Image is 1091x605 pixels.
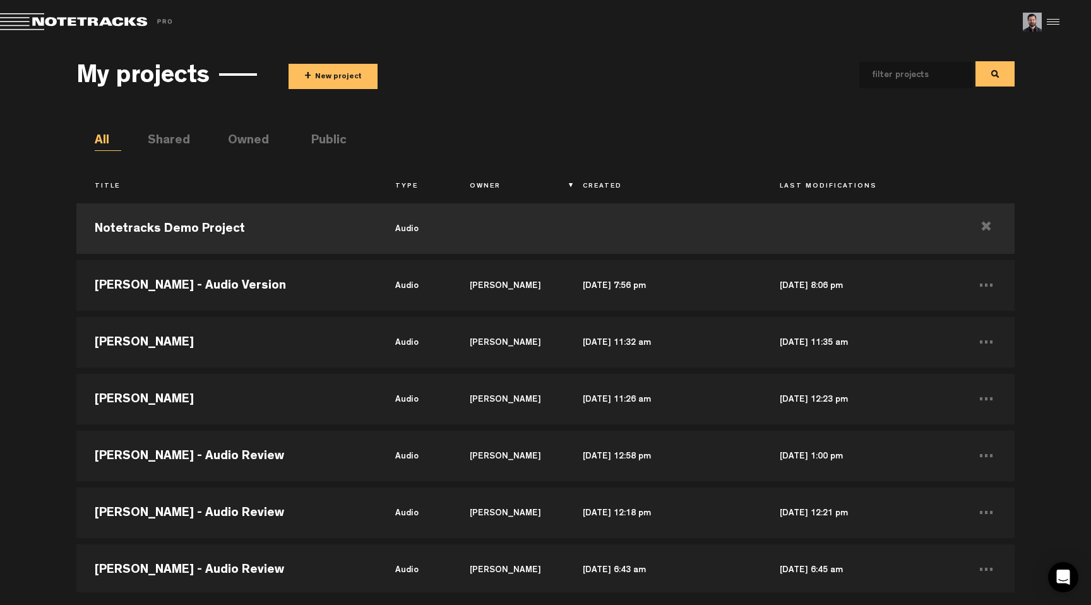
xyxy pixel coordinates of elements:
[76,257,377,314] td: [PERSON_NAME] - Audio Version
[76,541,377,598] td: [PERSON_NAME] - Audio Review
[76,200,377,257] td: Notetracks Demo Project
[289,64,378,89] button: +New project
[76,176,377,198] th: Title
[761,314,958,371] td: [DATE] 11:35 am
[761,541,958,598] td: [DATE] 6:45 am
[1023,13,1042,32] img: ACg8ocKHf2NAdfyR61bVn6tm9gUcKvZxj0r2XJE9asHYh_0Xa1_hwf7b=s96-c
[451,541,564,598] td: [PERSON_NAME]
[761,484,958,541] td: [DATE] 12:21 pm
[148,132,174,151] li: Shared
[95,132,121,151] li: All
[228,132,254,151] li: Owned
[958,314,1015,371] td: ...
[564,314,761,371] td: [DATE] 11:32 am
[76,314,377,371] td: [PERSON_NAME]
[958,257,1015,314] td: ...
[564,484,761,541] td: [DATE] 12:18 pm
[761,257,958,314] td: [DATE] 8:06 pm
[451,484,564,541] td: [PERSON_NAME]
[451,371,564,428] td: [PERSON_NAME]
[958,541,1015,598] td: ...
[1048,562,1078,592] div: Open Intercom Messenger
[76,484,377,541] td: [PERSON_NAME] - Audio Review
[958,428,1015,484] td: ...
[564,176,761,198] th: Created
[377,484,452,541] td: audio
[451,428,564,484] td: [PERSON_NAME]
[451,176,564,198] th: Owner
[958,484,1015,541] td: ...
[304,69,311,84] span: +
[451,257,564,314] td: [PERSON_NAME]
[564,371,761,428] td: [DATE] 11:26 am
[76,428,377,484] td: [PERSON_NAME] - Audio Review
[564,257,761,314] td: [DATE] 7:56 pm
[377,371,452,428] td: audio
[761,428,958,484] td: [DATE] 1:00 pm
[859,62,953,88] input: filter projects
[761,371,958,428] td: [DATE] 12:23 pm
[377,428,452,484] td: audio
[958,371,1015,428] td: ...
[451,314,564,371] td: [PERSON_NAME]
[377,176,452,198] th: Type
[564,428,761,484] td: [DATE] 12:58 pm
[377,200,452,257] td: audio
[76,64,210,92] h3: My projects
[761,176,958,198] th: Last Modifications
[311,132,338,151] li: Public
[377,314,452,371] td: audio
[76,371,377,428] td: [PERSON_NAME]
[564,541,761,598] td: [DATE] 6:43 am
[377,541,452,598] td: audio
[377,257,452,314] td: audio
